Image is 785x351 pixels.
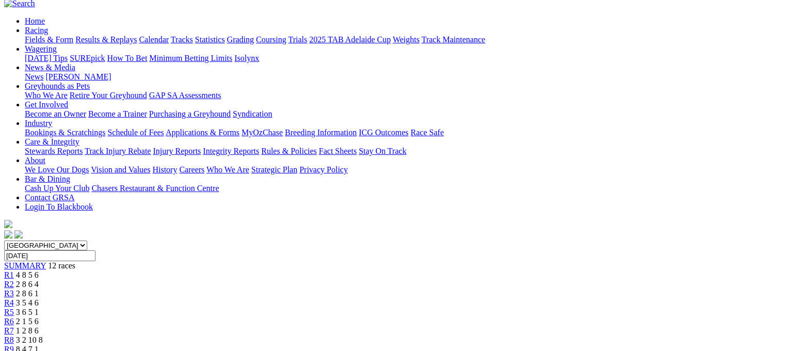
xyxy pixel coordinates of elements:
[149,109,231,118] a: Purchasing a Greyhound
[25,147,83,155] a: Stewards Reports
[16,308,39,316] span: 3 6 5 1
[25,17,45,25] a: Home
[25,109,86,118] a: Become an Owner
[70,91,147,100] a: Retire Your Greyhound
[285,128,357,137] a: Breeding Information
[107,54,148,62] a: How To Bet
[16,298,39,307] span: 3 5 4 6
[25,54,68,62] a: [DATE] Tips
[45,72,111,81] a: [PERSON_NAME]
[179,165,204,174] a: Careers
[359,147,406,155] a: Stay On Track
[251,165,297,174] a: Strategic Plan
[4,270,14,279] a: R1
[25,54,781,63] div: Wagering
[25,91,68,100] a: Who We Are
[288,35,307,44] a: Trials
[242,128,283,137] a: MyOzChase
[25,82,90,90] a: Greyhounds as Pets
[4,289,14,298] a: R3
[70,54,105,62] a: SUREpick
[16,326,39,335] span: 1 2 8 6
[16,270,39,279] span: 4 8 5 6
[25,184,89,193] a: Cash Up Your Club
[4,298,14,307] a: R4
[25,44,57,53] a: Wagering
[206,165,249,174] a: Who We Are
[25,147,781,156] div: Care & Integrity
[25,119,52,127] a: Industry
[203,147,259,155] a: Integrity Reports
[25,63,75,72] a: News & Media
[25,137,79,146] a: Care & Integrity
[195,35,225,44] a: Statistics
[149,54,232,62] a: Minimum Betting Limits
[227,35,254,44] a: Grading
[14,230,23,238] img: twitter.svg
[139,35,169,44] a: Calendar
[4,336,14,344] a: R8
[393,35,420,44] a: Weights
[149,91,221,100] a: GAP SA Assessments
[48,261,75,270] span: 12 races
[256,35,286,44] a: Coursing
[4,280,14,289] a: R2
[25,193,74,202] a: Contact GRSA
[25,128,105,137] a: Bookings & Scratchings
[234,54,259,62] a: Isolynx
[4,308,14,316] a: R5
[25,109,781,119] div: Get Involved
[85,147,151,155] a: Track Injury Rebate
[75,35,137,44] a: Results & Replays
[107,128,164,137] a: Schedule of Fees
[16,317,39,326] span: 2 1 5 6
[153,147,201,155] a: Injury Reports
[88,109,147,118] a: Become a Trainer
[4,250,95,261] input: Select date
[4,261,46,270] a: SUMMARY
[91,165,150,174] a: Vision and Values
[91,184,219,193] a: Chasers Restaurant & Function Centre
[233,109,272,118] a: Syndication
[16,336,43,344] span: 3 2 10 8
[319,147,357,155] a: Fact Sheets
[25,100,68,109] a: Get Involved
[25,72,781,82] div: News & Media
[171,35,193,44] a: Tracks
[152,165,177,174] a: History
[422,35,485,44] a: Track Maintenance
[25,72,43,81] a: News
[25,91,781,100] div: Greyhounds as Pets
[25,26,48,35] a: Racing
[25,165,89,174] a: We Love Our Dogs
[25,174,70,183] a: Bar & Dining
[359,128,408,137] a: ICG Outcomes
[299,165,348,174] a: Privacy Policy
[25,165,781,174] div: About
[25,128,781,137] div: Industry
[25,184,781,193] div: Bar & Dining
[4,317,14,326] a: R6
[25,35,73,44] a: Fields & Form
[25,202,93,211] a: Login To Blackbook
[4,326,14,335] a: R7
[16,280,39,289] span: 2 8 6 4
[25,156,45,165] a: About
[261,147,317,155] a: Rules & Policies
[25,35,781,44] div: Racing
[4,220,12,228] img: logo-grsa-white.png
[309,35,391,44] a: 2025 TAB Adelaide Cup
[166,128,239,137] a: Applications & Forms
[4,230,12,238] img: facebook.svg
[16,289,39,298] span: 2 8 6 1
[410,128,443,137] a: Race Safe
